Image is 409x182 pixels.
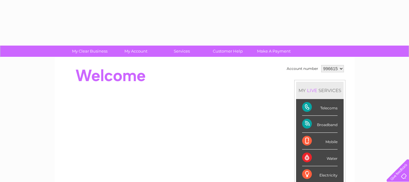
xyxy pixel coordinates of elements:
div: Broadband [302,116,338,132]
div: Water [302,149,338,166]
a: Customer Help [203,46,253,57]
div: Telecoms [302,99,338,116]
a: Make A Payment [249,46,299,57]
div: LIVE [306,88,318,93]
a: My Clear Business [65,46,115,57]
td: Account number [285,64,320,74]
a: My Account [111,46,161,57]
div: Mobile [302,133,338,149]
a: Services [157,46,207,57]
div: MY SERVICES [296,82,344,99]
